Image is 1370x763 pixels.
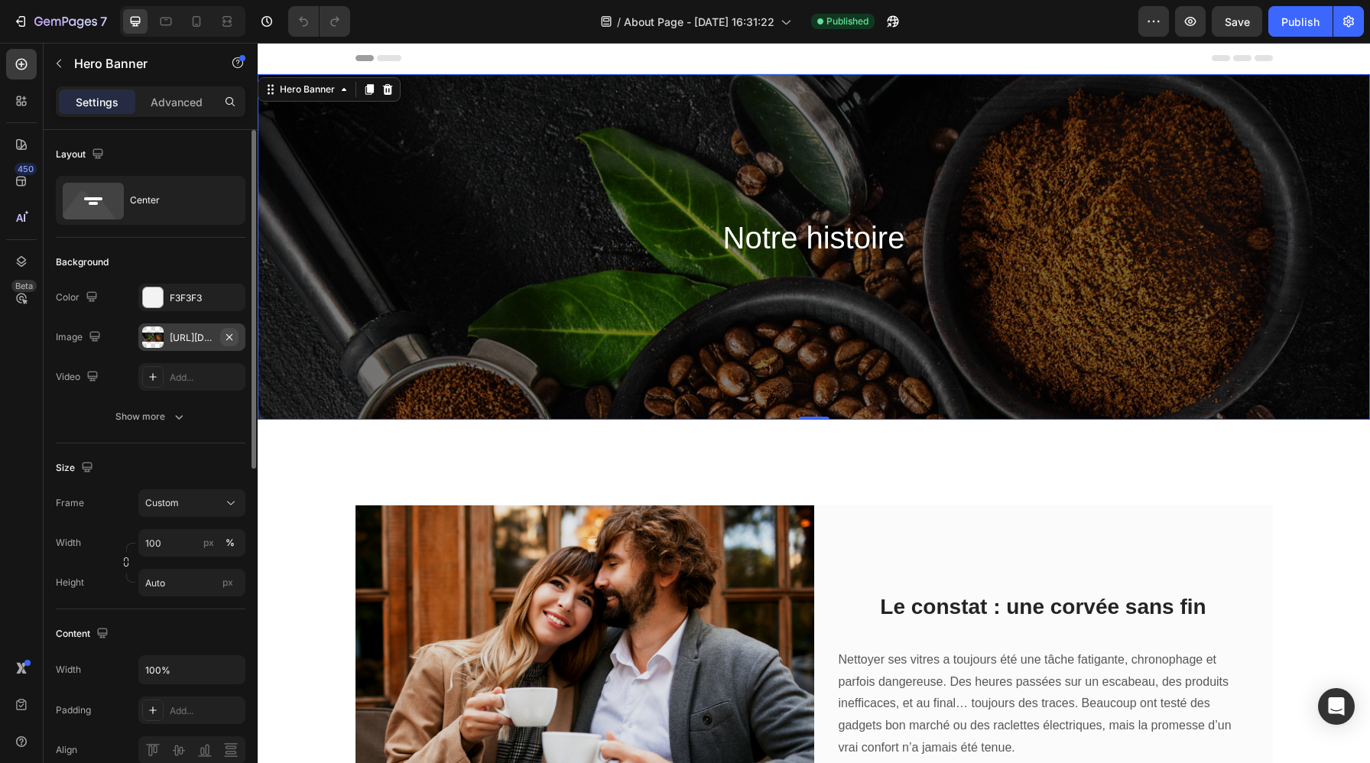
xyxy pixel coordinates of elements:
[258,43,1370,763] iframe: Design area
[56,255,109,269] div: Background
[579,549,992,580] h2: Le constat : une corvée sans fin
[74,54,204,73] p: Hero Banner
[145,496,179,510] span: Custom
[56,663,81,677] div: Width
[56,496,84,510] label: Frame
[138,569,245,596] input: px
[151,94,203,110] p: Advanced
[1318,688,1355,725] div: Open Intercom Messenger
[581,606,991,716] p: Nettoyer ses vitres a toujours été une tâche fatigante, chronophage et parfois dangereuse. Des he...
[56,743,77,757] div: Align
[200,534,218,552] button: %
[56,287,101,308] div: Color
[115,409,187,424] div: Show more
[76,94,118,110] p: Settings
[130,183,223,218] div: Center
[288,6,350,37] div: Undo/Redo
[56,327,104,348] div: Image
[203,536,214,550] div: px
[6,6,114,37] button: 7
[1212,6,1262,37] button: Save
[1268,6,1333,37] button: Publish
[56,403,245,430] button: Show more
[170,704,242,718] div: Add...
[1281,14,1320,30] div: Publish
[56,144,107,165] div: Layout
[617,14,621,30] span: /
[138,529,245,557] input: px%
[100,12,107,31] p: 7
[56,536,81,550] label: Width
[15,163,37,175] div: 450
[221,534,239,552] button: px
[139,656,245,683] input: Auto
[170,331,214,345] div: [URL][DOMAIN_NAME]
[138,489,245,517] button: Custom
[170,371,242,385] div: Add...
[56,367,102,388] div: Video
[339,174,774,216] h2: Notre histoire
[56,576,84,589] label: Height
[11,280,37,292] div: Beta
[170,291,242,305] div: F3F3F3
[222,576,233,588] span: px
[56,624,112,644] div: Content
[19,40,80,54] div: Hero Banner
[226,536,235,550] div: %
[624,14,774,30] span: About Page - [DATE] 16:31:22
[56,458,96,479] div: Size
[1225,15,1250,28] span: Save
[826,15,868,28] span: Published
[56,703,91,717] div: Padding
